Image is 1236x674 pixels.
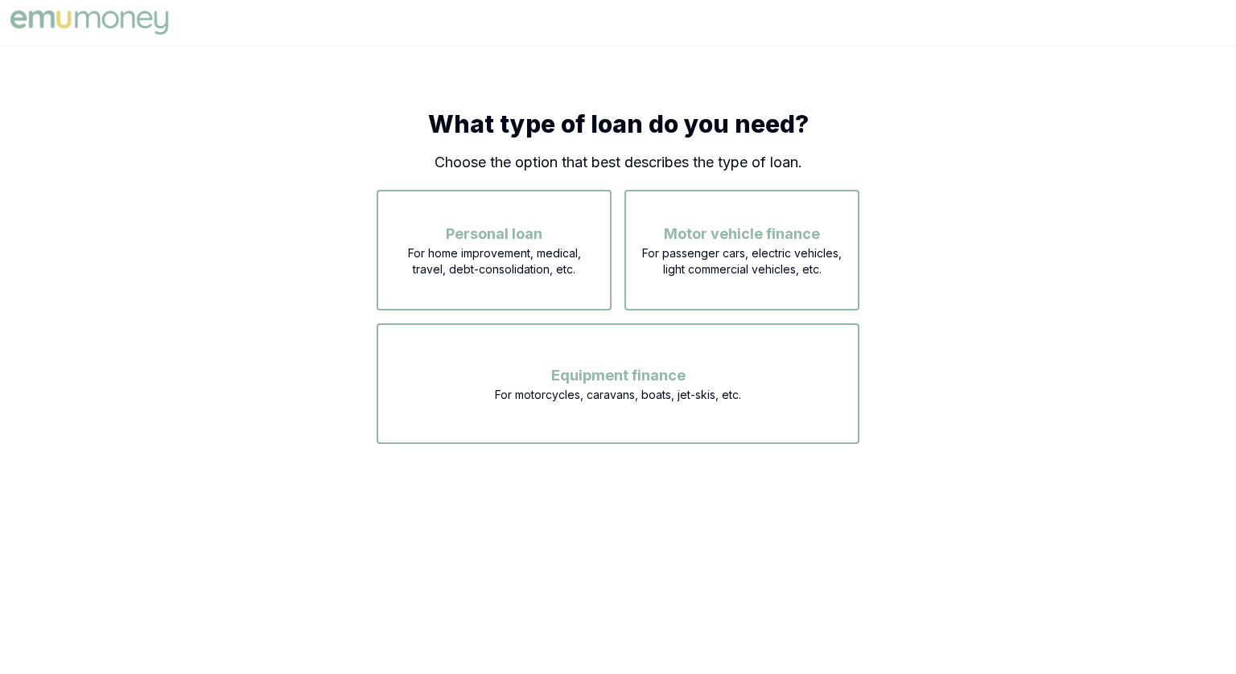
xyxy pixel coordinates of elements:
p: Choose the option that best describes the type of loan. [377,151,859,174]
a: Motor vehicle financeFor passenger cars, electric vehicles, light commercial vehicles, etc. [624,226,859,242]
a: Equipment financeFor motorcycles, caravans, boats, jet-skis, etc. [377,368,859,384]
button: Motor vehicle financeFor passenger cars, electric vehicles, light commercial vehicles, etc. [624,190,859,310]
h1: What type of loan do you need? [377,109,859,138]
span: For home improvement, medical, travel, debt-consolidation, etc. [391,245,597,277]
span: For passenger cars, electric vehicles, light commercial vehicles, etc. [639,245,845,277]
span: Motor vehicle finance [664,223,820,245]
a: Personal loanFor home improvement, medical, travel, debt-consolidation, etc. [377,226,612,242]
button: Equipment financeFor motorcycles, caravans, boats, jet-skis, etc. [377,323,859,444]
span: Personal loan [446,223,542,245]
span: For motorcycles, caravans, boats, jet-skis, etc. [495,387,741,403]
button: Personal loanFor home improvement, medical, travel, debt-consolidation, etc. [377,190,612,310]
span: Equipment finance [551,364,686,387]
img: Emu Money [6,6,172,39]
